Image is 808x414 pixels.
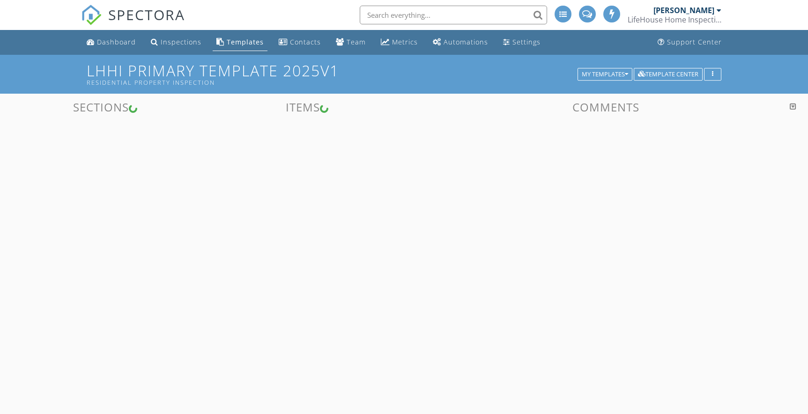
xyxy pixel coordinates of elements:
[227,37,264,46] div: Templates
[81,5,102,25] img: The Best Home Inspection Software - Spectora
[213,34,267,51] a: Templates
[582,71,628,78] div: My Templates
[628,15,721,24] div: LifeHouse Home Inspections
[147,34,205,51] a: Inspections
[634,68,703,81] button: Template Center
[444,37,488,46] div: Automations
[410,101,803,113] h3: Comments
[83,34,140,51] a: Dashboard
[108,5,185,24] span: SPECTORA
[653,6,714,15] div: [PERSON_NAME]
[332,34,370,51] a: Team
[654,34,726,51] a: Support Center
[202,101,404,113] h3: Items
[512,37,541,46] div: Settings
[499,34,544,51] a: Settings
[360,6,547,24] input: Search everything...
[634,69,703,78] a: Template Center
[429,34,492,51] a: Automations (Advanced)
[275,34,325,51] a: Contacts
[97,37,136,46] div: Dashboard
[87,62,721,86] h1: LHHI Primary Template 2025v1
[638,71,698,78] div: Template Center
[347,37,366,46] div: Team
[81,13,185,32] a: SPECTORA
[87,79,580,86] div: Residential Property Inspection
[392,37,418,46] div: Metrics
[578,68,632,81] button: My Templates
[161,37,201,46] div: Inspections
[667,37,722,46] div: Support Center
[377,34,422,51] a: Metrics
[290,37,321,46] div: Contacts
